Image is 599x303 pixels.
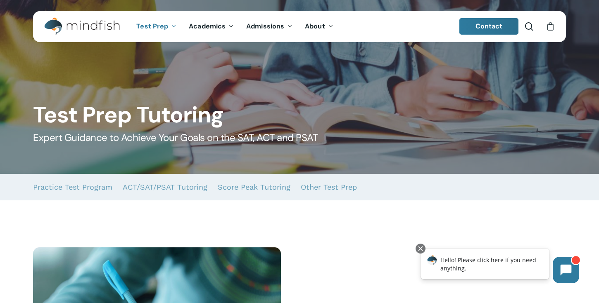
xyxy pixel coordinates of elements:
[189,22,226,31] span: Academics
[546,22,555,31] a: Cart
[33,131,566,144] h5: Expert Guidance to Achieve Your Goals on the SAT, ACT and PSAT
[459,18,519,35] a: Contact
[183,23,240,30] a: Academics
[299,23,340,30] a: About
[240,23,299,30] a: Admissions
[33,102,566,128] h1: Test Prep Tutoring
[475,22,503,31] span: Contact
[246,22,284,31] span: Admissions
[130,11,339,42] nav: Main Menu
[130,23,183,30] a: Test Prep
[33,174,112,200] a: Practice Test Program
[305,22,325,31] span: About
[412,242,587,291] iframe: Chatbot
[136,22,168,31] span: Test Prep
[33,11,566,42] header: Main Menu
